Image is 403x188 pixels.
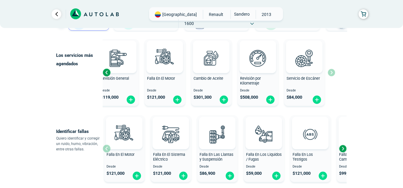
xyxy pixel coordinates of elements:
button: Revisión por Kilometraje Desde $508,000 [238,39,278,106]
img: fi_plus-circle2.svg [219,95,229,104]
img: revision_general-v3.svg [105,45,131,71]
img: AD0BCuuxAAAAAElFTkSuQmCC [249,42,267,60]
span: Falla En El Sistema Eléctrico [153,152,185,162]
img: fi_plus-circle2.svg [272,171,281,180]
span: $ 121,000 [293,171,311,176]
span: Falla En La Caja de Cambio [339,152,371,162]
span: Falla En Las Llantas y Suspensión [200,152,233,162]
img: AD0BCuuxAAAAAElFTkSuQmCC [255,118,273,136]
img: fi_plus-circle2.svg [179,171,188,180]
img: fi_plus-circle2.svg [225,171,235,180]
span: $ 84,000 [287,95,302,100]
span: $ 119,000 [101,95,119,100]
span: $ 121,000 [147,95,165,100]
span: $ 99,000 [339,171,355,176]
span: $ 86,900 [200,171,215,176]
span: $ 121,000 [153,171,171,176]
span: Desde [194,89,229,93]
span: Desde [200,165,235,169]
span: Cambio de Aceite [194,76,223,81]
img: fi_plus-circle2.svg [126,95,136,104]
a: Ir al paso anterior [52,9,61,19]
span: Desde [101,89,136,93]
img: fi_plus-circle2.svg [266,95,275,104]
button: Falla En Las Llantas y Suspensión Desde $86,900 [197,115,238,182]
img: revision_por_kilometraje-v3.svg [245,45,271,71]
span: Desde [287,89,322,93]
span: $ 59,000 [246,171,262,176]
span: Desde [339,165,375,169]
button: Falla En Los Liquidos / Fugas Desde $59,000 [244,115,284,182]
span: $ 508,000 [240,95,258,100]
span: Falla En Los Testigos [293,152,313,162]
img: diagnostic_caja-de-cambios-v3.svg [344,121,370,147]
img: AD0BCuuxAAAAAElFTkSuQmCC [109,42,127,60]
span: Desde [107,165,142,169]
button: Revisión General Desde $119,000 [98,39,139,106]
img: diagnostic_diagnostic_abs-v3.svg [297,121,323,147]
span: Revisión General [101,76,129,81]
p: Quiero identificar y corregir un ruido, humo, vibración, entre otras fallas. [56,136,103,152]
img: diagnostic_suspension-v3.svg [204,121,230,147]
img: AD0BCuuxAAAAAElFTkSuQmCC [162,118,180,136]
img: diagnostic_gota-de-sangre-v3.svg [251,121,277,147]
span: Falla En El Motor [147,76,175,81]
img: fi_plus-circle2.svg [312,95,322,104]
img: AD0BCuuxAAAAAElFTkSuQmCC [202,42,220,60]
span: 1600 [179,19,200,28]
p: Los servicios más agendados [56,51,103,68]
div: Previous slide [102,68,111,77]
span: Desde [153,165,189,169]
img: AD0BCuuxAAAAAElFTkSuQmCC [208,118,226,136]
img: escaner-v3.svg [291,45,317,71]
img: fi_plus-circle2.svg [318,171,328,180]
img: cambio_de_aceite-v3.svg [198,45,224,71]
span: [GEOGRAPHIC_DATA] [162,11,197,17]
span: Desde [246,165,282,169]
img: AD0BCuuxAAAAAElFTkSuQmCC [301,118,319,136]
span: SANDERO [231,10,252,18]
p: Identificar fallas [56,127,103,136]
button: Falla En El Motor Desde $121,000 [145,39,185,106]
span: Servicio de Escáner [287,76,320,81]
button: Cambio de Aceite Desde $301,300 [191,39,232,106]
div: Next slide [338,144,347,153]
span: RENAULT [206,10,227,19]
span: Desde [240,89,276,93]
span: $ 121,000 [107,171,125,176]
button: Falla En El Motor Desde $121,000 [104,115,145,182]
span: Falla En Los Liquidos / Fugas [246,152,282,162]
button: Servicio de Escáner Desde $84,000 [284,39,325,106]
span: Desde [293,165,328,169]
img: AD0BCuuxAAAAAElFTkSuQmCC [115,118,133,136]
button: Falla En El Sistema Eléctrico Desde $121,000 [151,115,191,182]
span: $ 301,300 [194,95,212,100]
button: Falla En La Caja de Cambio Desde $99,000 [337,115,377,182]
img: diagnostic_bombilla-v3.svg [158,121,184,147]
img: fi_plus-circle2.svg [173,95,182,104]
img: diagnostic_engine-v3.svg [111,121,137,147]
span: Falla En El Motor [107,152,134,157]
button: Falla En Los Testigos Desde $121,000 [290,115,331,182]
span: Desde [147,89,183,93]
img: diagnostic_engine-v3.svg [152,45,178,71]
img: AD0BCuuxAAAAAElFTkSuQmCC [156,42,174,60]
img: Flag of COLOMBIA [155,11,161,17]
img: AD0BCuuxAAAAAElFTkSuQmCC [295,42,313,60]
span: 2013 [256,10,277,19]
span: Revisión por Kilometraje [240,76,261,86]
img: fi_plus-circle2.svg [132,171,142,180]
